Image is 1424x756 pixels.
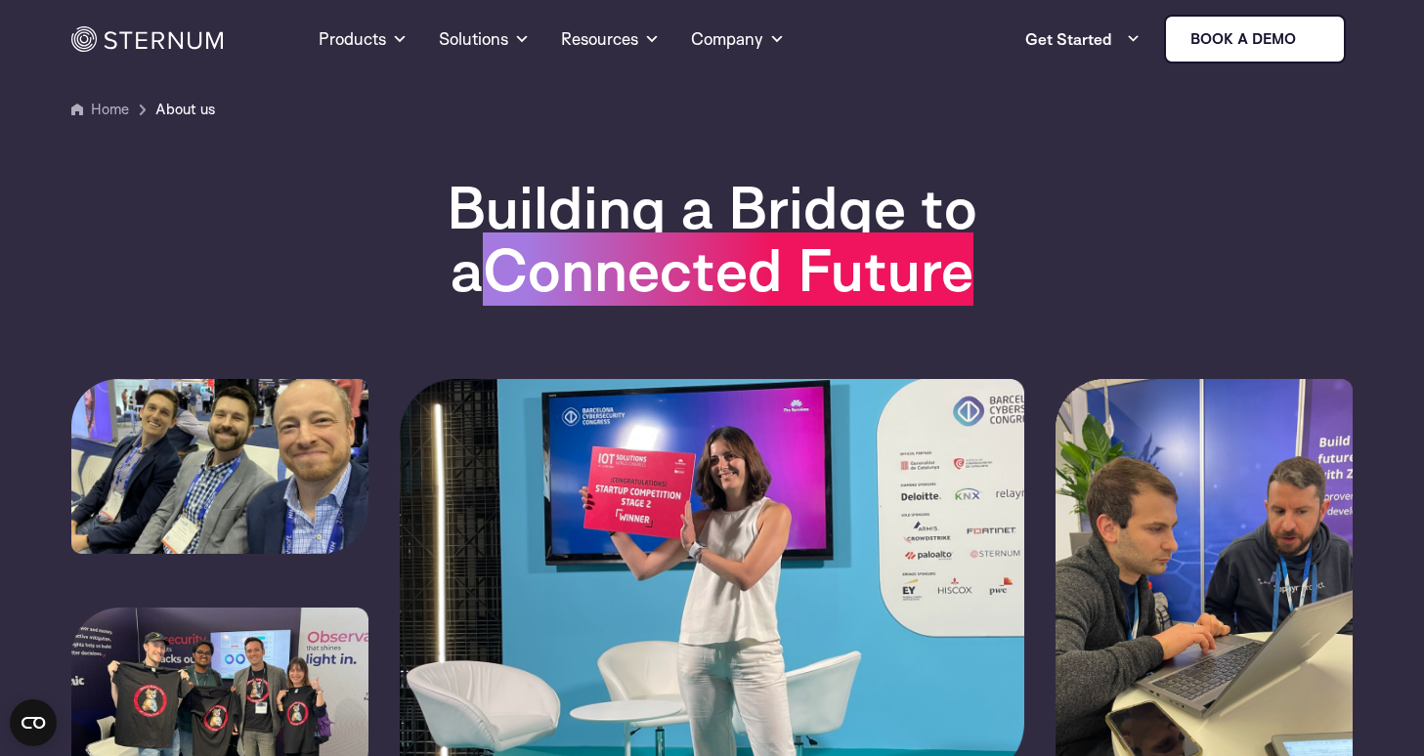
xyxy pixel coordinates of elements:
[561,4,660,74] a: Resources
[483,232,973,306] span: Connected Future
[1164,15,1346,63] a: Book a demo
[1304,31,1319,47] img: sternum iot
[1025,20,1141,59] a: Get Started
[691,4,785,74] a: Company
[155,98,215,121] span: About us
[439,4,530,74] a: Solutions
[10,699,57,746] button: Open CMP widget
[333,176,1091,301] h1: Building a Bridge to a
[319,4,408,74] a: Products
[91,100,129,118] a: Home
